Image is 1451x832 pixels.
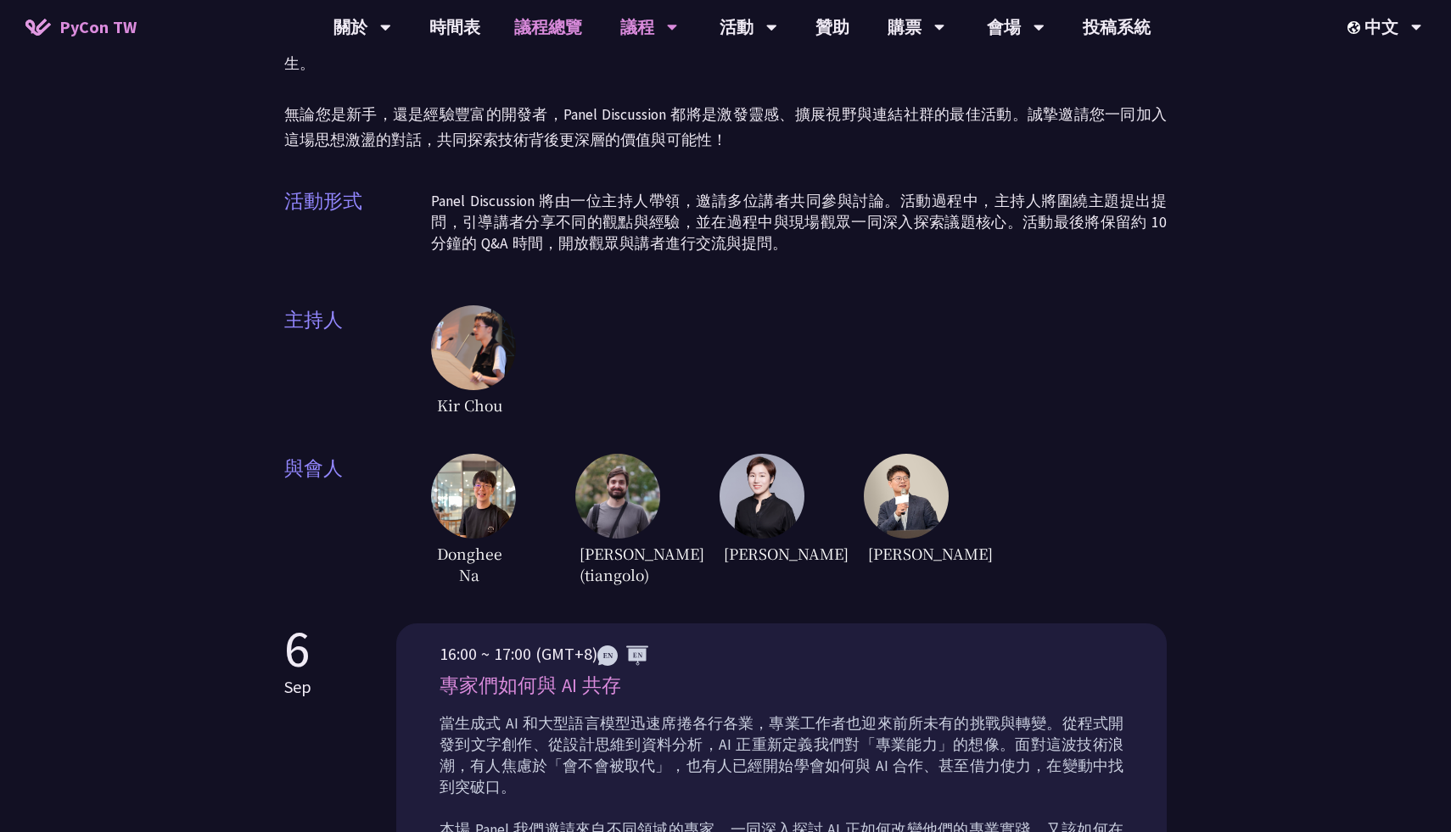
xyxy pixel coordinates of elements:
[1347,21,1364,34] img: Locale Icon
[431,539,507,589] span: Donghee Na
[431,305,516,390] img: Kir Chou
[284,305,431,420] span: 主持人
[440,671,1123,701] p: 專家們如何與 AI 共存
[597,645,648,666] img: ENEN.5a408d1.svg
[284,623,311,674] p: 6
[440,641,1123,667] p: 16:00 ~ 17:00 (GMT+8)
[431,191,1167,254] p: Panel Discussion 將由一位主持人帶領，邀請多位講者共同參與討論。活動過程中，主持人將圍繞主題提出提問，引導講者分享不同的觀點與經驗，並在過程中與現場觀眾一同深入探索議題核心。活動...
[284,674,311,700] p: Sep
[720,454,804,539] img: TicaLin.61491bf.png
[720,539,796,568] span: [PERSON_NAME]
[575,539,652,589] span: [PERSON_NAME] (tiangolo)
[284,187,431,271] span: 活動形式
[25,19,51,36] img: Home icon of PyCon TW 2025
[8,6,154,48] a: PyCon TW
[575,454,660,539] img: Sebasti%C3%A1nRam%C3%ADrez.1365658.jpeg
[284,454,431,589] span: 與會人
[864,539,940,568] span: [PERSON_NAME]
[59,14,137,40] span: PyCon TW
[431,454,516,539] img: DongheeNa.093fe47.jpeg
[864,454,949,539] img: YCChen.e5e7a43.jpg
[431,390,507,420] span: Kir Chou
